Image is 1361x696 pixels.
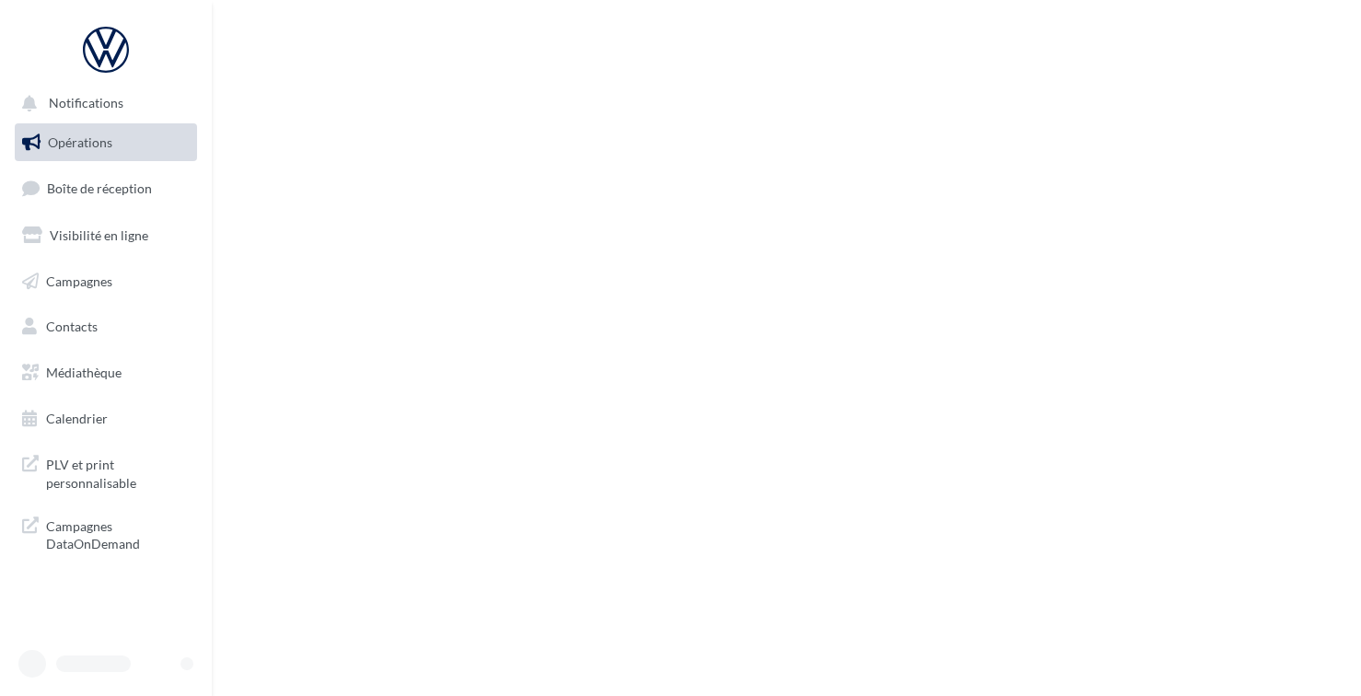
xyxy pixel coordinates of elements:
[11,354,201,392] a: Médiathèque
[48,134,112,150] span: Opérations
[47,180,152,196] span: Boîte de réception
[11,445,201,499] a: PLV et print personnalisable
[46,365,122,380] span: Médiathèque
[50,227,148,243] span: Visibilité en ligne
[46,319,98,334] span: Contacts
[11,262,201,301] a: Campagnes
[49,96,123,111] span: Notifications
[11,168,201,208] a: Boîte de réception
[11,216,201,255] a: Visibilité en ligne
[46,514,190,553] span: Campagnes DataOnDemand
[46,411,108,426] span: Calendrier
[11,123,201,162] a: Opérations
[11,506,201,561] a: Campagnes DataOnDemand
[11,400,201,438] a: Calendrier
[46,452,190,492] span: PLV et print personnalisable
[46,273,112,288] span: Campagnes
[11,307,201,346] a: Contacts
